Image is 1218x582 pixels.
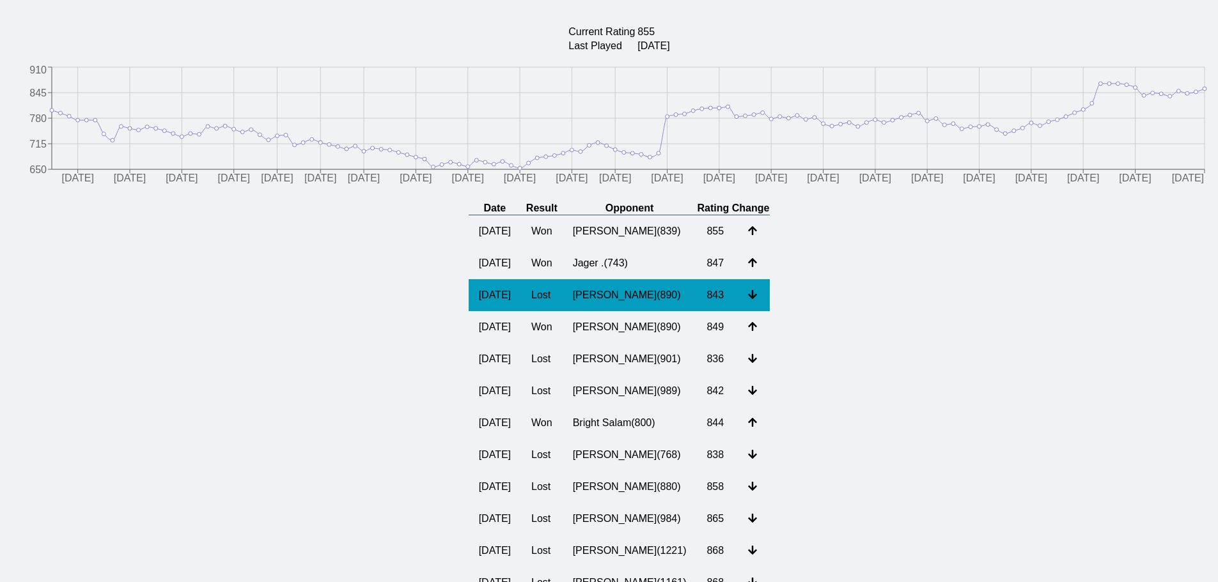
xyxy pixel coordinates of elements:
[114,173,146,184] tspan: [DATE]
[696,279,737,311] td: 843
[807,173,839,184] tspan: [DATE]
[521,407,563,439] td: Won
[1015,173,1047,184] tspan: [DATE]
[563,311,697,343] td: [PERSON_NAME] ( 890 )
[521,439,563,471] td: Lost
[521,343,563,375] td: Lost
[696,247,737,279] td: 847
[556,173,588,184] tspan: [DATE]
[469,375,521,407] td: [DATE]
[521,215,563,248] td: Won
[469,311,521,343] td: [DATE]
[563,247,697,279] td: Jager . ( 743 )
[469,407,521,439] td: [DATE]
[1067,173,1099,184] tspan: [DATE]
[521,471,563,503] td: Lost
[469,535,521,567] td: [DATE]
[469,279,521,311] td: [DATE]
[568,40,636,52] td: Last Played
[637,26,670,38] td: 855
[563,503,697,535] td: [PERSON_NAME] ( 984 )
[469,343,521,375] td: [DATE]
[651,173,683,184] tspan: [DATE]
[304,173,336,184] tspan: [DATE]
[29,139,47,149] tspan: 715
[911,173,943,184] tspan: [DATE]
[469,439,521,471] td: [DATE]
[563,375,697,407] td: [PERSON_NAME] ( 989 )
[1172,173,1204,184] tspan: [DATE]
[568,26,636,38] td: Current Rating
[696,407,737,439] td: 844
[563,535,697,567] td: [PERSON_NAME] ( 1221 )
[521,535,563,567] td: Lost
[469,471,521,503] td: [DATE]
[696,535,737,567] td: 868
[563,343,697,375] td: [PERSON_NAME] ( 901 )
[469,202,521,215] th: Date
[563,407,697,439] td: Bright Salam ( 800 )
[696,503,737,535] td: 865
[521,202,563,215] th: Result
[29,164,47,175] tspan: 650
[599,173,631,184] tspan: [DATE]
[963,173,995,184] tspan: [DATE]
[521,279,563,311] td: Lost
[859,173,891,184] tspan: [DATE]
[696,202,770,215] th: Rating Change
[217,173,249,184] tspan: [DATE]
[469,503,521,535] td: [DATE]
[521,311,563,343] td: Won
[521,247,563,279] td: Won
[563,471,697,503] td: [PERSON_NAME] ( 880 )
[696,471,737,503] td: 858
[563,279,697,311] td: [PERSON_NAME] ( 890 )
[696,375,737,407] td: 842
[563,215,697,248] td: [PERSON_NAME] ( 839 )
[469,247,521,279] td: [DATE]
[1119,173,1151,184] tspan: [DATE]
[452,173,484,184] tspan: [DATE]
[29,88,47,98] tspan: 845
[696,439,737,471] td: 838
[696,311,737,343] td: 849
[755,173,787,184] tspan: [DATE]
[469,215,521,248] td: [DATE]
[29,65,47,75] tspan: 910
[637,40,670,52] td: [DATE]
[703,173,735,184] tspan: [DATE]
[563,202,697,215] th: Opponent
[29,113,47,124] tspan: 780
[696,343,737,375] td: 836
[166,173,198,184] tspan: [DATE]
[696,215,737,248] td: 855
[521,375,563,407] td: Lost
[348,173,380,184] tspan: [DATE]
[504,173,536,184] tspan: [DATE]
[521,503,563,535] td: Lost
[61,173,93,184] tspan: [DATE]
[400,173,432,184] tspan: [DATE]
[261,173,293,184] tspan: [DATE]
[563,439,697,471] td: [PERSON_NAME] ( 768 )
